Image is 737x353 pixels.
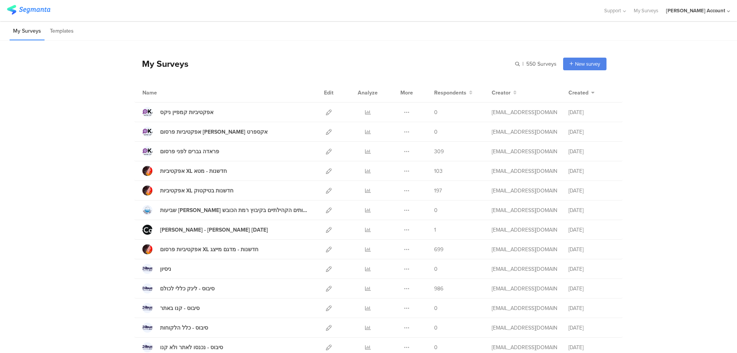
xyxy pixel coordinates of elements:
[492,304,557,312] div: miri@miridikman.co.il
[142,146,219,156] a: פראדה גברים לפני פרסום
[142,244,258,254] a: אפקטיביות פרסום XL חדשנות - מדגם מייצג
[526,60,557,68] span: 550 Surveys
[492,89,517,97] button: Creator
[434,324,438,332] span: 0
[568,147,615,156] div: [DATE]
[160,108,213,116] div: אפקטיביות קמפיין ניקס
[492,226,557,234] div: miri@miridikman.co.il
[142,225,268,235] a: [PERSON_NAME] - [PERSON_NAME] [DATE]
[142,166,227,176] a: אפקטיביות XL חדשנות - מטא
[142,127,268,137] a: אפקטיביות פרסום [PERSON_NAME] אקספרט
[434,285,443,293] span: 986
[568,245,615,254] div: [DATE]
[142,303,200,313] a: סיבוס - קנו באתר
[492,343,557,351] div: miri@miridikman.co.il
[568,324,615,332] div: [DATE]
[434,304,438,312] span: 0
[568,167,615,175] div: [DATE]
[434,206,438,214] span: 0
[434,108,438,116] span: 0
[568,89,588,97] span: Created
[434,147,444,156] span: 309
[568,128,615,136] div: [DATE]
[492,89,511,97] span: Creator
[356,83,379,102] div: Analyze
[142,205,309,215] a: שביעות [PERSON_NAME] מהשירותים הקהילתיים בקיבוץ רמת הכובש
[568,89,595,97] button: Created
[160,226,268,234] div: סקר מקאן - גל 7 ספטמבר 25
[142,323,208,333] a: סיבוס - כלל הלקוחות
[321,83,337,102] div: Edit
[575,60,600,68] span: New survey
[492,324,557,332] div: miri@miridikman.co.il
[10,22,45,40] li: My Surveys
[142,283,215,293] a: סיבוס - לינק כללי לכולם
[492,167,557,175] div: miri@miridikman.co.il
[492,128,557,136] div: miri@miridikman.co.il
[134,57,188,70] div: My Surveys
[434,128,438,136] span: 0
[398,83,415,102] div: More
[492,265,557,273] div: miri@miridikman.co.il
[160,343,223,351] div: סיבוס - נכנסו לאתר ולא קנו
[160,147,219,156] div: פראדה גברים לפני פרסום
[160,245,258,254] div: אפקטיביות פרסום XL חדשנות - מדגם מייצג
[160,167,227,175] div: אפקטיביות XL חדשנות - מטא
[7,5,50,15] img: segmanta logo
[142,89,188,97] div: Name
[568,285,615,293] div: [DATE]
[568,206,615,214] div: [DATE]
[434,89,473,97] button: Respondents
[160,285,215,293] div: סיבוס - לינק כללי לכולם
[492,206,557,214] div: miri@miridikman.co.il
[434,89,466,97] span: Respondents
[568,265,615,273] div: [DATE]
[160,206,309,214] div: שביעות רצון מהשירותים הקהילתיים בקיבוץ רמת הכובש
[568,304,615,312] div: [DATE]
[568,226,615,234] div: [DATE]
[160,128,268,136] div: אפקטיביות פרסום מן אקספרט
[160,304,200,312] div: סיבוס - קנו באתר
[160,265,171,273] div: ניסיון
[160,187,233,195] div: אפקטיביות XL חדשנות בטיקטוק
[160,324,208,332] div: סיבוס - כלל הלקוחות
[568,187,615,195] div: [DATE]
[434,343,438,351] span: 0
[492,147,557,156] div: miri@miridikman.co.il
[434,245,443,254] span: 699
[568,343,615,351] div: [DATE]
[568,108,615,116] div: [DATE]
[604,7,621,14] span: Support
[434,226,436,234] span: 1
[434,265,438,273] span: 0
[434,167,443,175] span: 103
[666,7,725,14] div: [PERSON_NAME] Account
[492,245,557,254] div: miri@miridikman.co.il
[492,108,557,116] div: miri@miridikman.co.il
[142,186,233,196] a: אפקטיביות XL חדשנות בטיקטוק
[521,60,525,68] span: |
[142,107,213,117] a: אפקטיביות קמפיין ניקס
[492,285,557,293] div: miri@miridikman.co.il
[142,264,171,274] a: ניסיון
[492,187,557,195] div: miri@miridikman.co.il
[46,22,77,40] li: Templates
[434,187,442,195] span: 197
[142,342,223,352] a: סיבוס - נכנסו לאתר ולא קנו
